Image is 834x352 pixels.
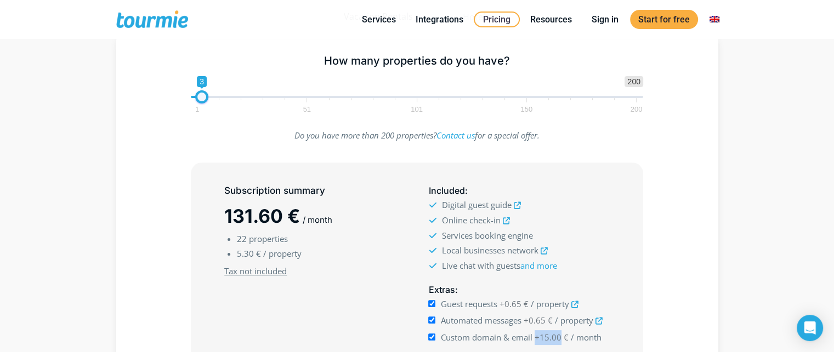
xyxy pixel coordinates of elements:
span: Services booking engine [441,230,532,241]
span: Custom domain & email [441,332,532,343]
a: Start for free [630,10,698,29]
p: Do you have more than 200 properties? for a special offer. [191,128,643,143]
a: Contact us [436,130,475,141]
span: +15.00 € [535,332,569,343]
span: / month [303,215,332,225]
a: Sign in [583,13,627,26]
span: Live chat with guests [441,260,557,271]
span: 51 [302,107,313,112]
span: 1 [194,107,201,112]
span: Digital guest guide [441,199,511,210]
span: 5.30 € [237,248,261,259]
span: 200 [629,107,644,112]
span: Online check-in [441,215,500,226]
span: 200 [625,76,643,87]
span: / property [531,298,569,309]
span: 150 [519,107,534,112]
a: Integrations [407,13,472,26]
span: / property [555,315,593,326]
span: Local businesses network [441,245,538,256]
u: Tax not included [224,266,287,276]
span: 101 [409,107,424,112]
a: Resources [522,13,580,26]
a: Switch to [701,13,728,26]
span: Guest requests [441,298,497,309]
span: properties [249,233,288,244]
span: / property [263,248,302,259]
span: 131.60 € [224,205,300,227]
span: 22 [237,233,247,244]
span: +0.65 € [524,315,553,326]
div: Open Intercom Messenger [797,315,823,341]
h5: : [428,184,609,198]
span: +0.65 € [500,298,529,309]
a: and more [520,260,557,271]
h5: Subscription summary [224,184,405,198]
span: Included [428,185,464,196]
span: Extras [428,284,455,295]
a: Services [354,13,404,26]
a: Pricing [474,11,520,27]
h5: : [428,283,609,297]
span: / month [571,332,602,343]
span: 3 [197,76,207,87]
span: Automated messages [441,315,521,326]
h5: How many properties do you have? [191,54,643,68]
